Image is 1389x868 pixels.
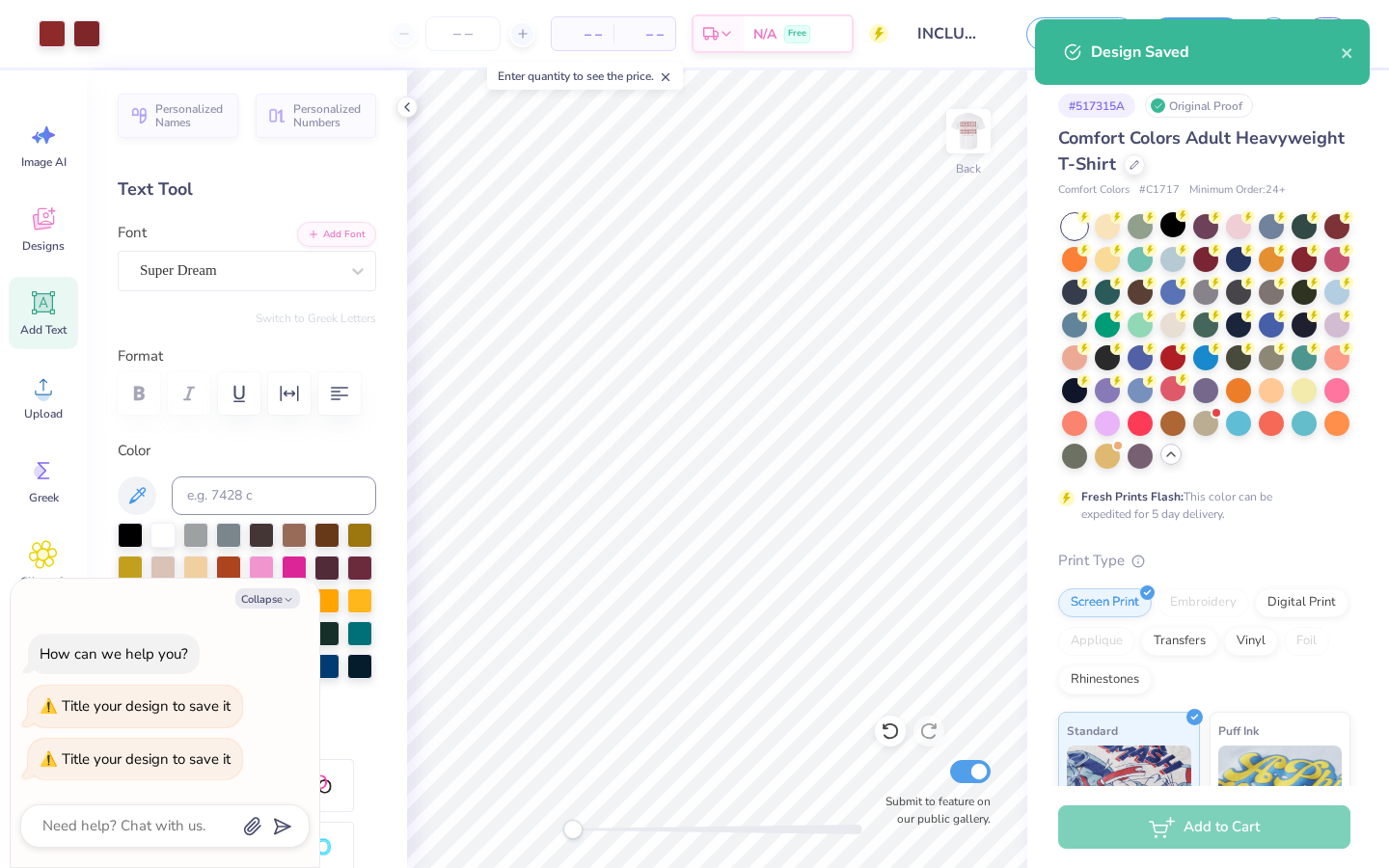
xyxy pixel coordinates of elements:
div: How can we help you? [40,644,188,664]
span: Comfort Colors Adult Heavyweight T-Shirt [1058,126,1345,176]
button: Personalized Numbers [256,94,376,138]
span: Minimum Order: 24 + [1189,182,1286,199]
span: Personalized Numbers [293,102,365,129]
img: Back [949,112,988,150]
div: Digital Print [1255,588,1348,617]
div: Accessibility label [563,820,583,839]
div: Embroidery [1157,588,1249,617]
span: Clipart & logos [12,574,75,605]
div: Text Tool [118,176,376,203]
img: Standard [1067,746,1191,842]
input: e.g. 7428 c [172,476,376,515]
label: Submit to feature on our public gallery. [875,793,991,827]
strong: Fresh Prints Flash: [1081,489,1184,504]
button: Switch to Greek Letters [256,311,376,326]
div: Design Saved [1091,41,1341,64]
label: Color [118,440,376,462]
span: Designs [22,238,65,254]
div: Back [956,160,981,177]
div: This color can be expedited for 5 day delivery. [1081,488,1319,523]
span: Free [788,27,806,41]
span: Comfort Colors [1058,182,1130,199]
div: Transfers [1141,627,1218,656]
div: Screen Print [1058,588,1152,617]
span: – – [625,24,664,44]
button: Collapse [235,588,300,609]
span: Upload [24,406,63,421]
input: – – [425,16,501,51]
button: Add Font [297,222,376,247]
div: Applique [1058,627,1135,656]
span: – – [563,24,602,44]
button: close [1341,41,1354,64]
div: Foil [1284,627,1329,656]
div: Print Type [1058,550,1350,572]
span: Puff Ink [1218,720,1259,741]
button: Save as [1026,17,1136,51]
div: Title your design to save it [62,749,231,769]
div: Rhinestones [1058,665,1152,694]
div: Vinyl [1224,627,1278,656]
label: Font [118,222,147,244]
div: Title your design to save it [62,696,231,716]
label: Format [118,345,376,367]
div: Enter quantity to see the price. [487,63,683,90]
span: # C1717 [1139,182,1180,199]
span: Image AI [21,154,67,170]
span: Greek [29,490,59,505]
span: N/A [753,24,776,44]
input: Untitled Design [903,14,997,53]
span: Personalized Names [155,102,227,129]
span: Add Text [20,322,67,338]
img: Puff Ink [1218,746,1343,842]
div: # 517315A [1058,94,1135,118]
button: Personalized Names [118,94,238,138]
div: Original Proof [1145,94,1253,118]
span: Standard [1067,720,1118,741]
